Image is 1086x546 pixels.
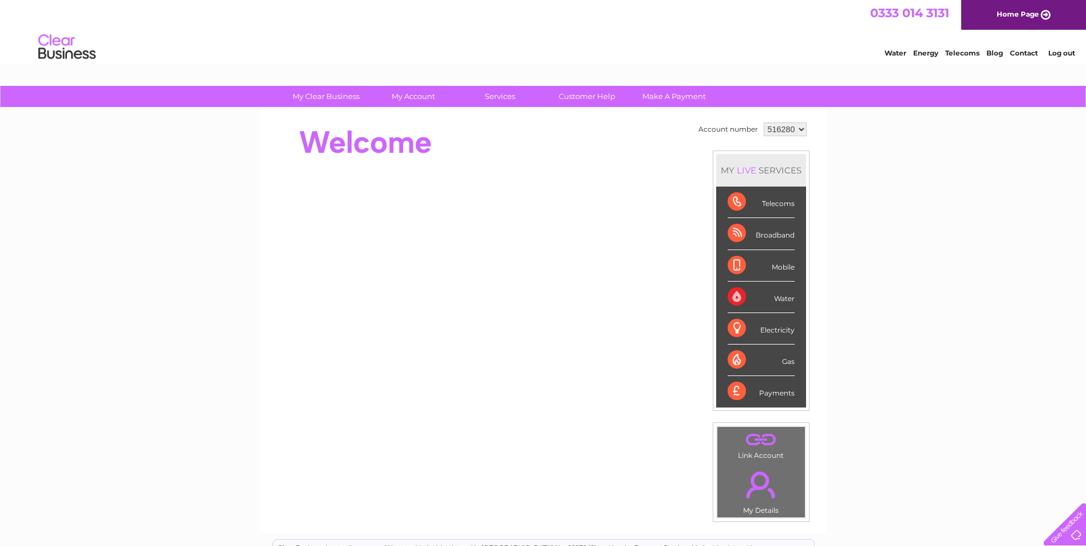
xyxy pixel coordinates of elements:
a: Contact [1010,49,1038,57]
a: Blog [986,49,1003,57]
a: 0333 014 3131 [870,6,949,20]
td: Account number [696,120,761,139]
a: Water [884,49,906,57]
div: Payments [728,376,795,407]
a: Customer Help [540,86,634,107]
div: Gas [728,345,795,376]
div: Mobile [728,250,795,282]
div: Water [728,282,795,313]
a: Telecoms [945,49,980,57]
a: My Clear Business [279,86,373,107]
a: Energy [913,49,938,57]
div: LIVE [734,165,759,176]
div: Broadband [728,218,795,250]
td: My Details [717,462,805,518]
a: My Account [366,86,460,107]
div: Electricity [728,313,795,345]
a: Make A Payment [627,86,721,107]
a: . [720,465,802,505]
div: Clear Business is a trading name of Verastar Limited (registered in [GEOGRAPHIC_DATA] No. 3667643... [273,6,814,56]
a: . [720,430,802,450]
a: Services [453,86,547,107]
div: MY SERVICES [716,154,806,187]
img: logo.png [38,30,96,65]
div: Telecoms [728,187,795,218]
a: Log out [1048,49,1075,57]
td: Link Account [717,426,805,462]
